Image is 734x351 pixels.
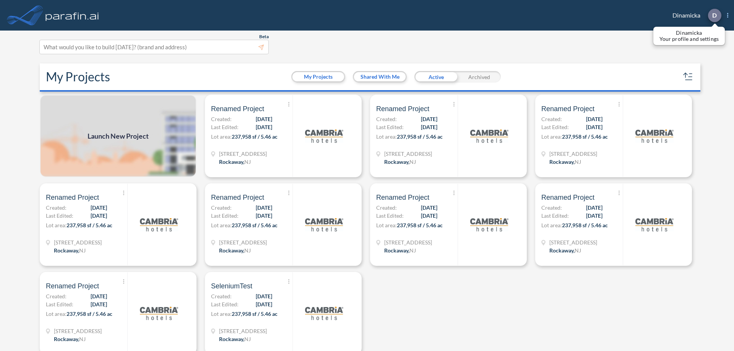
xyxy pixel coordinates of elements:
[541,193,594,202] span: Renamed Project
[256,212,272,220] span: [DATE]
[384,159,409,165] span: Rockaway ,
[46,300,73,308] span: Last Edited:
[586,212,602,220] span: [DATE]
[256,204,272,212] span: [DATE]
[376,115,397,123] span: Created:
[541,222,562,228] span: Lot area:
[67,222,112,228] span: 237,958 sf / 5.46 ac
[54,336,79,342] span: Rockaway ,
[376,193,429,202] span: Renamed Project
[91,300,107,308] span: [DATE]
[682,71,694,83] button: sort
[219,335,251,343] div: Rockaway, NJ
[219,246,251,254] div: Rockaway, NJ
[562,133,608,140] span: 237,958 sf / 5.46 ac
[211,133,232,140] span: Lot area:
[541,204,562,212] span: Created:
[541,133,562,140] span: Lot area:
[46,292,67,300] span: Created:
[659,36,719,42] p: Your profile and settings
[458,71,501,82] div: Archived
[586,204,602,212] span: [DATE]
[232,311,278,317] span: 237,958 sf / 5.46 ac
[211,281,252,291] span: SeleniumTest
[211,292,232,300] span: Created:
[211,123,239,131] span: Last Edited:
[541,123,569,131] span: Last Edited:
[211,115,232,123] span: Created:
[211,104,264,113] span: Renamed Project
[635,117,674,155] img: logo
[409,159,416,165] span: NJ
[54,327,102,335] span: 321 Mt Hope Ave
[376,212,404,220] span: Last Edited:
[44,8,101,23] img: logo
[211,222,232,228] span: Lot area:
[211,193,264,202] span: Renamed Project
[46,281,99,291] span: Renamed Project
[712,12,717,19] p: D
[305,205,343,244] img: logo
[219,150,267,158] span: 321 Mt Hope Ave
[256,300,272,308] span: [DATE]
[409,247,416,254] span: NJ
[232,222,278,228] span: 237,958 sf / 5.46 ac
[54,247,79,254] span: Rockaway ,
[211,204,232,212] span: Created:
[211,212,239,220] span: Last Edited:
[421,204,437,212] span: [DATE]
[562,222,608,228] span: 237,958 sf / 5.46 ac
[659,30,719,36] p: Dinamicka
[376,123,404,131] span: Last Edited:
[384,150,432,158] span: 321 Mt Hope Ave
[211,311,232,317] span: Lot area:
[541,115,562,123] span: Created:
[54,335,86,343] div: Rockaway, NJ
[40,95,196,177] img: add
[470,205,508,244] img: logo
[40,95,196,177] a: Launch New Project
[219,158,251,166] div: Rockaway, NJ
[79,247,86,254] span: NJ
[292,72,344,81] button: My Projects
[305,294,343,332] img: logo
[421,123,437,131] span: [DATE]
[575,247,581,254] span: NJ
[232,133,278,140] span: 237,958 sf / 5.46 ac
[376,204,397,212] span: Created:
[79,336,86,342] span: NJ
[46,193,99,202] span: Renamed Project
[549,246,581,254] div: Rockaway, NJ
[384,247,409,254] span: Rockaway ,
[140,294,178,332] img: logo
[54,246,86,254] div: Rockaway, NJ
[421,212,437,220] span: [DATE]
[549,158,581,166] div: Rockaway, NJ
[549,159,575,165] span: Rockaway ,
[67,311,112,317] span: 237,958 sf / 5.46 ac
[244,159,251,165] span: NJ
[470,117,508,155] img: logo
[259,34,269,40] span: Beta
[91,212,107,220] span: [DATE]
[549,150,597,158] span: 321 Mt Hope Ave
[575,159,581,165] span: NJ
[661,9,728,22] div: Dinamicka
[256,123,272,131] span: [DATE]
[219,247,244,254] span: Rockaway ,
[46,212,73,220] span: Last Edited:
[541,212,569,220] span: Last Edited:
[46,311,67,317] span: Lot area:
[219,327,267,335] span: 321 Mt Hope Ave
[54,238,102,246] span: 321 Mt Hope Ave
[46,222,67,228] span: Lot area:
[384,238,432,246] span: 321 Mt Hope Ave
[397,133,443,140] span: 237,958 sf / 5.46 ac
[376,133,397,140] span: Lot area:
[219,238,267,246] span: 321 Mt Hope Ave
[244,247,251,254] span: NJ
[140,205,178,244] img: logo
[46,70,110,84] h2: My Projects
[635,205,674,244] img: logo
[586,123,602,131] span: [DATE]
